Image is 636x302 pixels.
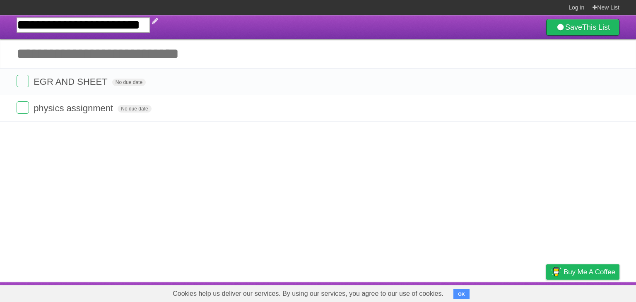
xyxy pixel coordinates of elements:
a: Buy me a coffee [546,264,619,280]
span: physics assignment [34,103,115,113]
a: Developers [463,284,497,300]
a: About [436,284,453,300]
a: Privacy [535,284,557,300]
span: Cookies help us deliver our services. By using our services, you agree to our use of cookies. [164,285,452,302]
button: OK [453,289,470,299]
img: Buy me a coffee [550,265,561,279]
label: Done [17,75,29,87]
a: Suggest a feature [567,284,619,300]
span: EGR AND SHEET [34,77,109,87]
label: Done [17,101,29,114]
a: SaveThis List [546,19,619,36]
span: Buy me a coffee [564,265,615,279]
span: No due date [112,79,146,86]
span: No due date [118,105,151,113]
a: Terms [507,284,525,300]
b: This List [582,23,610,31]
